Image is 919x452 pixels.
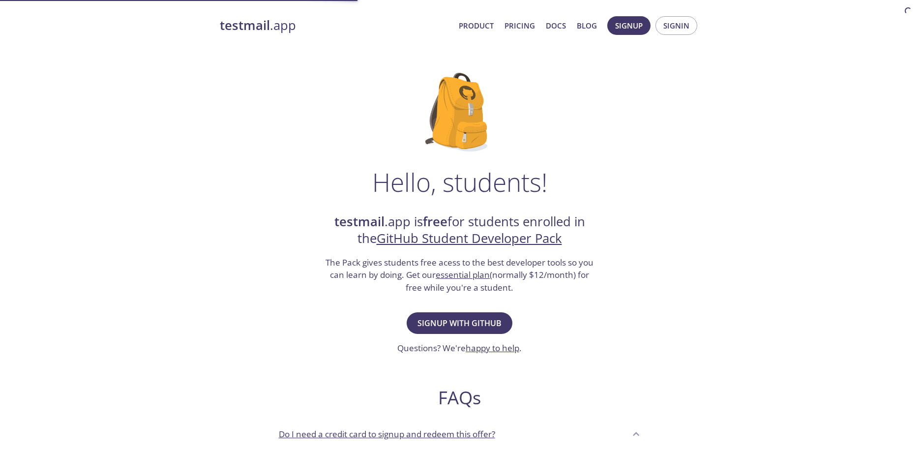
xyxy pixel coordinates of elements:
h2: .app is for students enrolled in the [325,213,595,247]
a: Product [459,19,494,32]
span: Signup with GitHub [417,316,502,330]
h3: Questions? We're . [397,342,522,355]
a: essential plan [436,269,490,280]
span: Signin [663,19,689,32]
button: Signup with GitHub [407,312,512,334]
strong: free [423,213,447,230]
h3: The Pack gives students free acess to the best developer tools so you can learn by doing. Get our... [325,256,595,294]
img: github-student-backpack.png [425,73,494,151]
h2: FAQs [271,387,649,409]
button: Signin [655,16,697,35]
a: Blog [577,19,597,32]
strong: testmail [220,17,270,34]
a: Pricing [504,19,535,32]
p: Do I need a credit card to signup and redeem this offer? [279,428,495,441]
div: Do I need a credit card to signup and redeem this offer? [271,421,649,447]
a: Docs [546,19,566,32]
h1: Hello, students! [372,167,547,197]
strong: testmail [334,213,385,230]
a: testmail.app [220,17,451,34]
a: happy to help [466,342,519,354]
a: GitHub Student Developer Pack [377,230,562,247]
span: Signup [615,19,643,32]
button: Signup [607,16,651,35]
